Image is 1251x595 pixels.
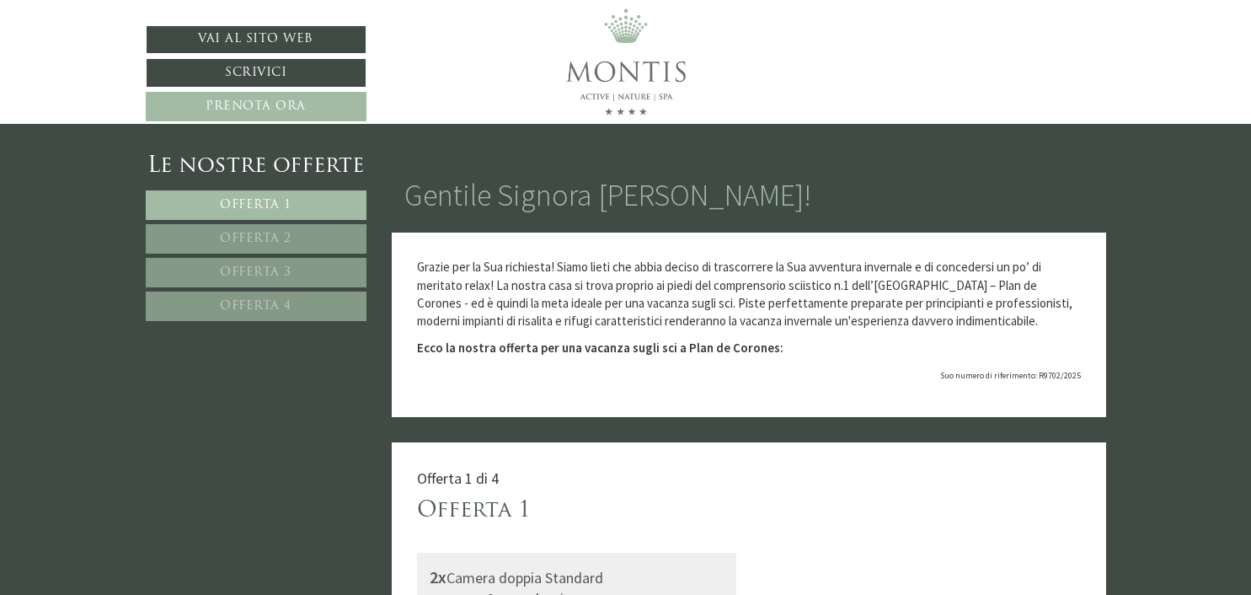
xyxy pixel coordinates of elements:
span: Offerta 3 [220,266,291,279]
div: Offerta 1 [417,496,531,527]
b: 2x [430,566,446,587]
span: Offerta 2 [220,233,291,245]
span: Offerta 1 [220,199,291,212]
strong: Ecco la nostra offerta per una vacanza sugli sci a Plan de Corones: [417,340,783,356]
div: Camera doppia Standard [430,566,724,590]
h1: Gentile Signora [PERSON_NAME]! [404,179,811,212]
span: Suo numero di riferimento: R9702/2025 [940,370,1081,381]
div: Le nostre offerte [146,151,366,182]
p: Grazie per la Sua richiesta! Siamo lieti che abbia deciso di trascorrere la Sua avventura inverna... [417,258,1081,330]
span: Offerta 1 di 4 [417,469,499,488]
span: Offerta 4 [220,300,291,313]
